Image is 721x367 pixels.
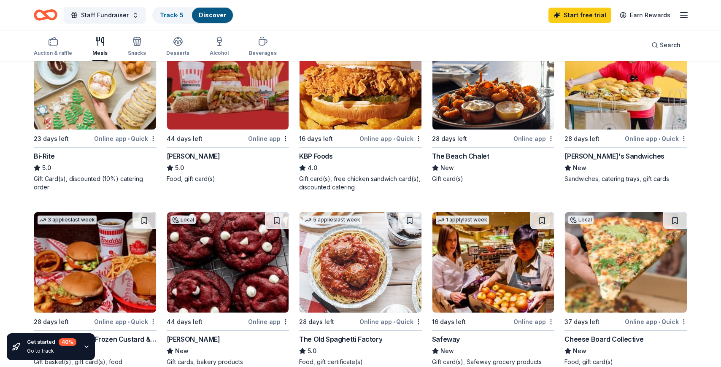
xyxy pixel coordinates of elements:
a: Track· 5 [160,11,184,19]
div: 5 applies last week [303,216,362,224]
div: Online app [513,133,554,144]
div: Local [170,216,196,224]
img: Image for Cheese Board Collective [565,212,687,313]
span: • [393,135,395,142]
div: The Old Spaghetti Factory [299,334,382,344]
div: Food, gift card(s) [167,175,289,183]
div: Gift card(s) [432,175,555,183]
div: 28 days left [34,317,69,327]
span: New [573,163,586,173]
div: Meals [92,50,108,57]
button: Search [645,37,687,54]
img: Image for The Old Spaghetti Factory [300,212,421,313]
div: 16 days left [299,134,333,144]
span: 5.0 [175,163,184,173]
button: Snacks [128,33,146,61]
span: • [128,318,130,325]
a: Image for The Beach ChaletLocal28 days leftOnline appThe Beach ChaletNewGift card(s) [432,29,555,183]
span: 5.0 [308,346,316,356]
div: 3 applies last week [38,216,97,224]
div: Beverages [249,50,277,57]
div: [PERSON_NAME] [167,334,220,344]
div: 28 days left [299,317,334,327]
div: Sandwiches, catering trays, gift cards [564,175,687,183]
div: Cheese Board Collective [564,334,643,344]
a: Discover [199,11,226,19]
span: • [393,318,395,325]
img: Image for The Beach Chalet [432,29,554,130]
div: Food, gift card(s) [564,358,687,366]
span: • [659,318,660,325]
a: Image for Le BoulangerLocal44 days leftOnline app[PERSON_NAME]NewGift cards, bakery products [167,212,289,366]
div: Safeway [432,334,460,344]
a: Start free trial [548,8,611,23]
span: 5.0 [42,163,51,173]
span: New [175,346,189,356]
div: The Beach Chalet [432,151,489,161]
button: Desserts [166,33,189,61]
div: Online app [248,316,289,327]
button: Track· 5Discover [152,7,234,24]
img: Image for Freddy's Frozen Custard & Steakburgers [34,212,156,313]
a: Image for Cheese Board CollectiveLocal37 days leftOnline app•QuickCheese Board CollectiveNewFood,... [564,212,687,366]
button: Beverages [249,33,277,61]
div: [PERSON_NAME] [167,151,220,161]
div: Online app Quick [94,133,157,144]
div: 23 days left [34,134,69,144]
button: Alcohol [210,33,229,61]
img: Image for Le Boulanger [167,212,289,313]
div: Local [568,216,594,224]
div: Gift Card(s), discounted (10%) catering order [34,175,157,192]
div: 44 days left [167,134,203,144]
a: Image for Bi-RiteLocal23 days leftOnline app•QuickBi-Rite5.0Gift Card(s), discounted (10%) cateri... [34,29,157,192]
div: 37 days left [564,317,599,327]
img: Image for Ike's Sandwiches [565,29,687,130]
img: Image for KBP Foods [300,29,421,130]
div: Bi-Rite [34,151,54,161]
span: Search [660,40,680,50]
span: New [440,163,454,173]
a: Image for Safeway1 applylast week16 days leftOnline appSafewayNewGift card(s), Safeway grocery pr... [432,212,555,366]
div: KBP Foods [299,151,332,161]
div: Gift cards, bakery products [167,358,289,366]
span: New [573,346,586,356]
div: Online app Quick [625,133,687,144]
div: Alcohol [210,50,229,57]
div: Online app Quick [94,316,157,327]
a: Earn Rewards [615,8,675,23]
button: Meals [92,33,108,61]
span: 4.0 [308,163,317,173]
div: Go to track [27,348,76,354]
div: Online app [513,316,554,327]
img: Image for Portillo's [167,29,289,130]
div: Gift card(s), Safeway grocery products [432,358,555,366]
div: Online app Quick [359,133,422,144]
div: Auction & raffle [34,50,72,57]
div: Desserts [166,50,189,57]
div: [PERSON_NAME]'s Sandwiches [564,151,664,161]
span: • [659,135,660,142]
span: New [440,346,454,356]
a: Image for KBP Foods7 applieslast week16 days leftOnline app•QuickKBP Foods4.0Gift card(s), free c... [299,29,422,192]
div: Online app Quick [625,316,687,327]
div: Food, gift certificate(s) [299,358,422,366]
a: Image for Portillo'sTop rated44 days leftOnline app[PERSON_NAME]5.0Food, gift card(s) [167,29,289,183]
a: Image for Ike's Sandwiches2 applieslast week28 days leftOnline app•Quick[PERSON_NAME]'s Sandwiche... [564,29,687,183]
div: Online app [248,133,289,144]
div: Online app Quick [359,316,422,327]
div: 16 days left [432,317,466,327]
div: 28 days left [432,134,467,144]
button: Auction & raffle [34,33,72,61]
div: 28 days left [564,134,599,144]
a: Image for Freddy's Frozen Custard & Steakburgers3 applieslast week28 days leftOnline app•Quick[PE... [34,212,157,366]
span: • [128,135,130,142]
button: Staff Fundraiser [64,7,146,24]
a: Image for The Old Spaghetti Factory5 applieslast week28 days leftOnline app•QuickThe Old Spaghett... [299,212,422,366]
div: 44 days left [167,317,203,327]
img: Image for Bi-Rite [34,29,156,130]
img: Image for Safeway [432,212,554,313]
div: 1 apply last week [436,216,489,224]
a: Home [34,5,57,25]
div: Get started [27,338,76,346]
div: 40 % [59,338,76,346]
